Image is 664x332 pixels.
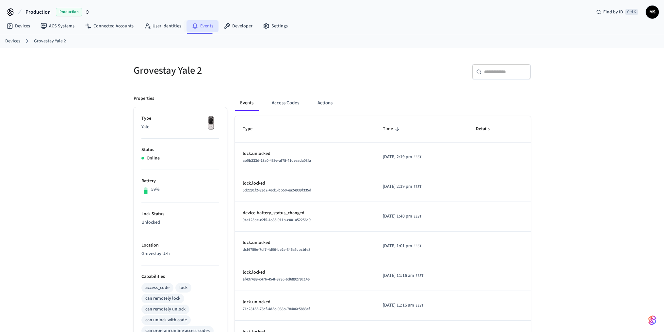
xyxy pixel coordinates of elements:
p: lock.locked [243,269,367,276]
div: can remotely lock [145,295,180,302]
span: MS [646,6,658,18]
a: Grovestay Yale 2 [34,38,66,45]
span: EEST [415,303,423,309]
div: can unlock with code [145,317,187,324]
div: access_code [145,284,170,291]
span: [DATE] 1:01 pm [383,243,412,249]
span: Time [383,124,401,134]
p: Location [141,242,219,249]
span: Type [243,124,261,134]
img: SeamLogoGradient.69752ec5.svg [648,315,656,325]
span: [DATE] 11:16 am [383,302,414,309]
p: Properties [134,95,154,102]
span: Production [25,8,51,16]
p: device.battery_status_changed [243,210,367,217]
span: Production [56,8,82,16]
p: Capabilities [141,273,219,280]
button: Events [235,95,259,111]
div: Europe/Kiev [383,243,421,249]
a: Devices [5,38,20,45]
a: Devices [1,20,35,32]
div: lock [179,284,187,291]
div: ant example [235,95,531,111]
span: [DATE] 2:19 pm [383,154,412,160]
p: lock.unlocked [243,150,367,157]
span: [DATE] 11:16 am [383,272,414,279]
button: Actions [312,95,338,111]
span: dcf6759e-7cf7-4d06-be2e-346a5cbcbfe8 [243,247,310,252]
p: lock.locked [243,180,367,187]
button: MS [646,6,659,19]
span: af437489-c476-454f-8795-6d689279c146 [243,277,310,282]
span: EEST [415,273,423,279]
span: [DATE] 1:40 pm [383,213,412,220]
a: Settings [258,20,293,32]
p: Lock Status [141,211,219,218]
span: 5d2291f2-83d2-46d1-bb50-ea24939f335d [243,188,311,193]
a: Connected Accounts [80,20,139,32]
div: Europe/Kiev [383,154,421,160]
p: Type [141,115,219,122]
div: Europe/Kiev [383,272,423,279]
p: Yale [141,124,219,130]
div: Europe/Kiev [383,213,421,220]
div: Find by IDCtrl K [591,6,643,18]
p: Battery [141,178,219,185]
p: 59% [151,186,160,193]
p: Online [147,155,160,162]
a: User Identities [139,20,186,32]
h5: Grovestay Yale 2 [134,64,328,77]
span: 94e123be-e2f5-4c83-911b-c001a52256c9 [243,217,311,223]
span: [DATE] 2:19 pm [383,183,412,190]
a: Events [186,20,219,32]
p: Unlocked [141,219,219,226]
div: Europe/Kiev [383,183,421,190]
span: EEST [413,214,421,219]
span: ab0b233d-18a0-439e-af78-41deaada03fa [243,158,311,163]
span: 71c28155-78cf-4d5c-988b-78406c5883ef [243,306,310,312]
button: Access Codes [267,95,304,111]
div: Europe/Kiev [383,302,423,309]
span: Details [476,124,498,134]
p: lock.unlocked [243,239,367,246]
span: EEST [413,154,421,160]
span: EEST [413,184,421,190]
p: Grovestay Uzh [141,250,219,257]
p: lock.unlocked [243,299,367,306]
div: can remotely unlock [145,306,186,313]
a: ACS Systems [35,20,80,32]
p: Status [141,146,219,153]
span: EEST [413,243,421,249]
img: Yale Assure Touchscreen Wifi Smart Lock, Satin Nickel, Front [203,115,219,131]
span: Find by ID [603,9,623,15]
a: Developer [219,20,258,32]
span: Ctrl K [625,9,638,15]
